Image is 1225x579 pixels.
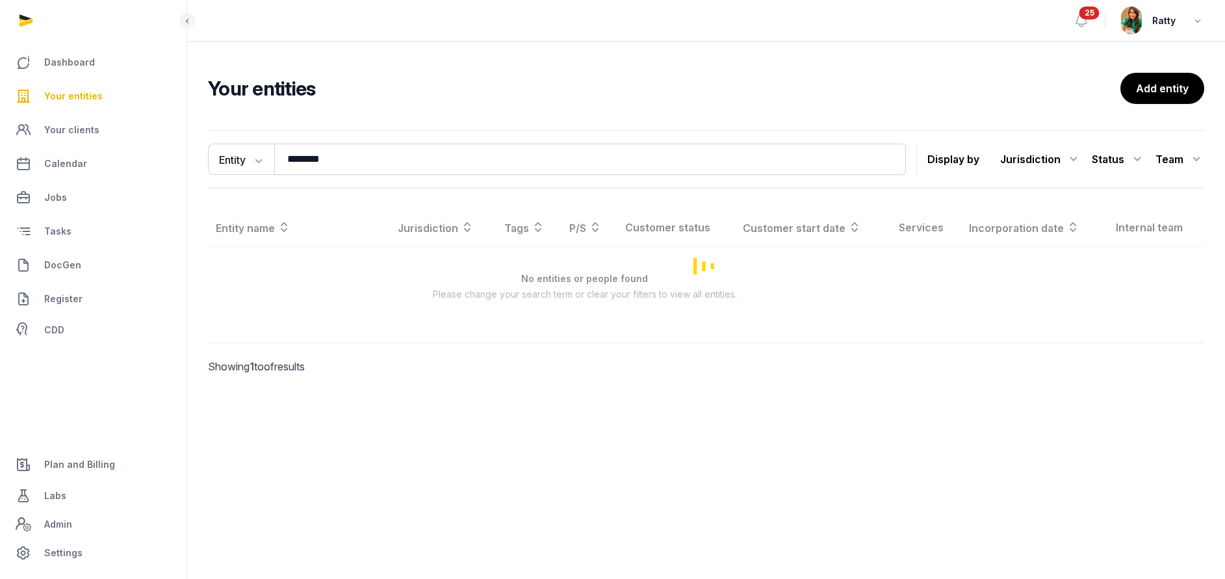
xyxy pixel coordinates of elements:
img: avatar [1121,6,1142,34]
div: Loading [208,209,1204,322]
span: Admin [44,517,72,532]
a: Your entities [10,81,176,112]
a: Register [10,283,176,315]
span: CDD [44,322,64,338]
span: Plan and Billing [44,457,115,472]
a: Plan and Billing [10,449,176,480]
span: Tasks [44,224,71,239]
a: Tasks [10,216,176,247]
a: DocGen [10,250,176,281]
span: DocGen [44,257,81,273]
div: Jurisdiction [1000,149,1081,170]
span: Your clients [44,122,99,138]
p: Display by [927,149,979,170]
a: Admin [10,511,176,537]
a: Your clients [10,114,176,146]
span: Settings [44,545,83,561]
span: Labs [44,488,66,504]
a: Labs [10,480,176,511]
p: Showing to of results [208,343,441,390]
span: Your entities [44,88,103,104]
span: 1 [250,360,254,373]
a: Jobs [10,182,176,213]
a: Settings [10,537,176,569]
a: Dashboard [10,47,176,78]
div: Team [1155,149,1204,170]
div: Status [1092,149,1145,170]
a: Add entity [1120,73,1204,104]
span: Dashboard [44,55,95,70]
span: Ratty [1152,13,1176,29]
h2: Your entities [208,77,1120,100]
span: Jobs [44,190,67,205]
span: Register [44,291,83,307]
button: Entity [208,144,274,175]
a: Calendar [10,148,176,179]
span: 25 [1079,6,1100,19]
span: Calendar [44,156,87,172]
a: CDD [10,317,176,343]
